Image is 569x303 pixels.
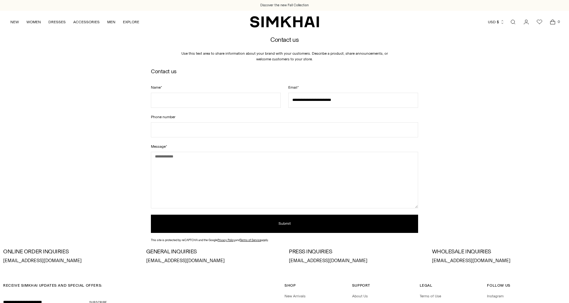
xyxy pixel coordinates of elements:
[218,238,235,242] a: Privacy Policy
[73,15,100,29] a: ACCESSORIES
[10,15,19,29] a: NEW
[533,16,546,28] a: Wishlist
[146,249,280,255] h3: GENERAL INQUIRIES
[250,16,319,28] a: SIMKHAI
[507,16,519,28] a: Open search modal
[151,144,418,149] label: Message
[487,283,510,288] span: Follow Us
[289,249,423,255] h3: PRESS INQUIRIES
[352,283,370,288] span: Support
[288,85,418,90] label: Email
[520,16,533,28] a: Go to the account page
[432,257,566,264] p: [EMAIL_ADDRESS][DOMAIN_NAME]
[146,257,280,264] p: [EMAIL_ADDRESS][DOMAIN_NAME]
[420,294,441,298] a: Terms of Use
[260,3,309,8] a: Discover the new Fall Collection
[420,283,433,288] span: Legal
[151,114,418,120] label: Phone number
[123,15,139,29] a: EXPLORE
[3,283,102,288] span: RECEIVE SIMKHAI UPDATES AND SPECIAL OFFERS:
[352,294,368,298] a: About Us
[289,257,423,264] p: [EMAIL_ADDRESS][DOMAIN_NAME]
[48,15,66,29] a: DRESSES
[432,249,566,255] h3: WHOLESALE INQUIRIES
[3,249,137,255] h3: ONLINE ORDER INQUIRIES
[284,283,296,288] span: Shop
[556,19,561,25] span: 0
[151,238,418,242] div: This site is protected by reCAPTCHA and the Google and apply.
[488,15,505,29] button: USD $
[151,215,418,233] button: Submit
[174,51,395,62] p: Use this text area to share information about your brand with your customers. Describe a product,...
[151,85,281,90] label: Name
[546,16,559,28] a: Open cart modal
[284,294,306,298] a: New Arrivals
[487,294,504,298] a: Instagram
[26,15,41,29] a: WOMEN
[240,238,261,242] a: Terms of Service
[107,15,115,29] a: MEN
[3,257,137,264] p: [EMAIL_ADDRESS][DOMAIN_NAME]
[174,36,395,43] h2: Contact us
[151,68,418,74] h2: Contact us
